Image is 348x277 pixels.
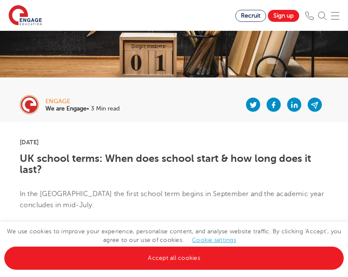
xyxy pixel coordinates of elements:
span: In the [GEOGRAPHIC_DATA] the first school term begins in September and the academic year conclude... [20,190,324,209]
a: Recruit [235,10,266,22]
h1: UK school terms: When does school start & how long does it last? [20,153,328,176]
a: Accept all cookies [4,247,344,270]
img: Search [318,12,327,20]
b: We are Engage [45,105,87,112]
em: Dates might vary from council to council around the country [20,221,218,229]
a: Cookie settings [192,237,236,243]
span: We use cookies to improve your experience, personalise content, and analyse website traffic. By c... [4,228,344,261]
img: Engage Education [9,5,42,27]
div: engage [45,98,120,104]
img: Mobile Menu [331,12,339,20]
span: Recruit [241,12,261,19]
a: Sign up [268,10,299,22]
p: • 3 Min read [45,106,120,112]
img: Phone [305,12,314,20]
p: [DATE] [20,139,328,145]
